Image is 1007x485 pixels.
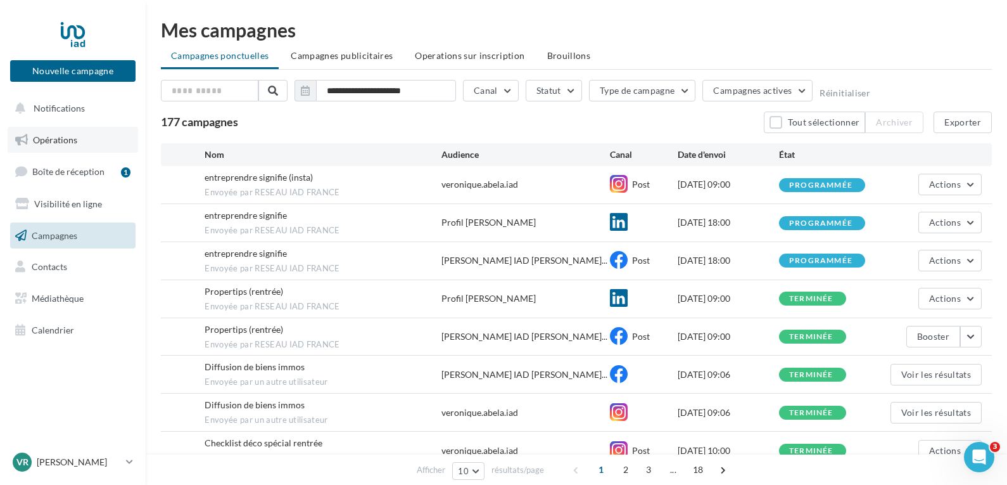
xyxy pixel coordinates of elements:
[205,172,313,183] span: entreprendre signifie (insta)
[678,292,779,305] div: [DATE] 09:00
[678,148,779,161] div: Date d'envoi
[929,293,961,304] span: Actions
[34,103,85,113] span: Notifications
[441,178,518,191] div: veronique.abela.iad
[8,191,138,217] a: Visibilité en ligne
[205,377,441,388] span: Envoyée par un autre utilisateur
[678,368,779,381] div: [DATE] 09:06
[589,80,696,101] button: Type de campagne
[441,368,607,381] span: [PERSON_NAME] IAD [PERSON_NAME]...
[632,255,650,266] span: Post
[678,406,779,419] div: [DATE] 09:06
[458,466,469,476] span: 10
[865,112,923,133] button: Archiver
[205,324,283,335] span: Propertips (rentrée)
[32,325,74,335] span: Calendrier
[8,254,138,280] a: Contacts
[205,248,287,259] span: entreprendre signifie
[547,50,591,61] span: Brouillons
[205,286,283,297] span: Propertips (rentrée)
[205,415,441,426] span: Envoyée par un autre utilisateur
[37,456,121,469] p: [PERSON_NAME]
[591,460,611,480] span: 1
[789,181,852,190] div: programmée
[205,361,305,372] span: Diffusion de biens immos
[32,230,77,240] span: Campagnes
[610,148,678,161] div: Canal
[441,292,536,305] div: Profil [PERSON_NAME]
[463,80,519,101] button: Canal
[929,255,961,266] span: Actions
[678,216,779,229] div: [DATE] 18:00
[32,166,104,177] span: Boîte de réception
[964,442,994,472] iframe: Intercom live chat
[713,85,792,96] span: Campagnes actives
[205,437,322,448] span: Checklist déco spécial rentrée
[441,406,518,419] div: veronique.abela.iad
[789,295,833,303] div: terminée
[161,115,238,129] span: 177 campagnes
[34,198,102,209] span: Visibilité en ligne
[789,447,833,455] div: terminée
[452,462,484,480] button: 10
[663,460,683,480] span: ...
[789,257,852,265] div: programmée
[632,445,650,456] span: Post
[929,179,961,190] span: Actions
[678,444,779,457] div: [DATE] 10:00
[820,88,870,98] button: Réinitialiser
[8,158,138,185] a: Boîte de réception1
[10,60,136,82] button: Nouvelle campagne
[8,127,138,153] a: Opérations
[616,460,636,480] span: 2
[918,212,982,233] button: Actions
[121,167,130,178] div: 1
[906,326,960,347] button: Booster
[205,225,441,236] span: Envoyée par RESEAU IAD FRANCE
[918,288,982,309] button: Actions
[33,134,77,145] span: Opérations
[205,339,441,351] span: Envoyée par RESEAU IAD FRANCE
[205,399,305,410] span: Diffusion de biens immos
[638,460,659,480] span: 3
[929,217,961,228] span: Actions
[32,293,84,304] span: Médiathèque
[779,148,880,161] div: État
[678,254,779,267] div: [DATE] 18:00
[441,148,611,161] div: Audience
[10,450,136,474] a: Vr [PERSON_NAME]
[441,254,607,267] span: [PERSON_NAME] IAD [PERSON_NAME]...
[688,460,709,480] span: 18
[205,453,441,464] span: Envoyée par RESEAU IAD FRANCE
[161,20,992,39] div: Mes campagnes
[8,285,138,312] a: Médiathèque
[678,178,779,191] div: [DATE] 09:00
[702,80,813,101] button: Campagnes actives
[918,440,982,462] button: Actions
[8,317,138,344] a: Calendrier
[764,112,865,133] button: Tout sélectionner
[789,333,833,341] div: terminée
[929,445,961,456] span: Actions
[789,371,833,379] div: terminée
[441,444,518,457] div: veronique.abela.iad
[441,330,607,343] span: [PERSON_NAME] IAD [PERSON_NAME]...
[415,50,524,61] span: Operations sur inscription
[890,402,982,424] button: Voir les résultats
[205,210,287,221] span: entreprendre signifie
[205,263,441,275] span: Envoyée par RESEAU IAD FRANCE
[417,464,445,476] span: Afficher
[32,261,67,272] span: Contacts
[789,409,833,417] div: terminée
[205,187,441,198] span: Envoyée par RESEAU IAD FRANCE
[918,174,982,195] button: Actions
[632,179,650,190] span: Post
[205,301,441,313] span: Envoyée par RESEAU IAD FRANCE
[8,95,133,122] button: Notifications
[789,219,852,228] div: programmée
[291,50,393,61] span: Campagnes publicitaires
[205,148,441,161] div: Nom
[678,330,779,343] div: [DATE] 09:00
[632,331,650,342] span: Post
[16,456,28,469] span: Vr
